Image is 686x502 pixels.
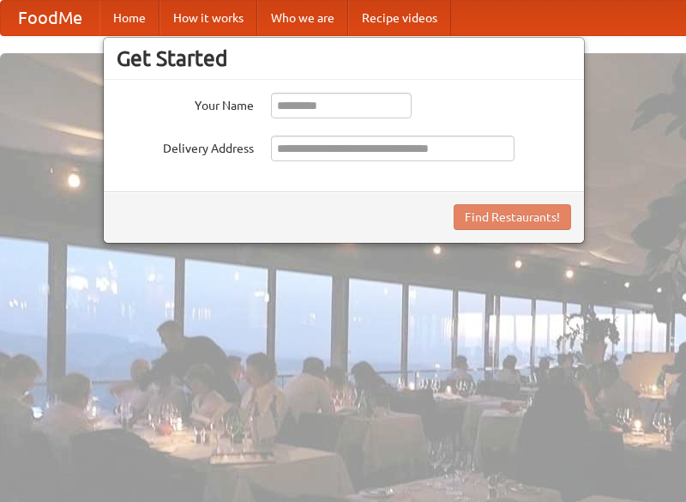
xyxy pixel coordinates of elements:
label: Your Name [117,93,254,114]
a: FoodMe [1,1,99,35]
button: Find Restaurants! [454,204,571,230]
label: Delivery Address [117,136,254,157]
a: Recipe videos [348,1,451,35]
a: How it works [159,1,257,35]
a: Home [99,1,159,35]
a: Who we are [257,1,348,35]
h3: Get Started [117,45,571,71]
